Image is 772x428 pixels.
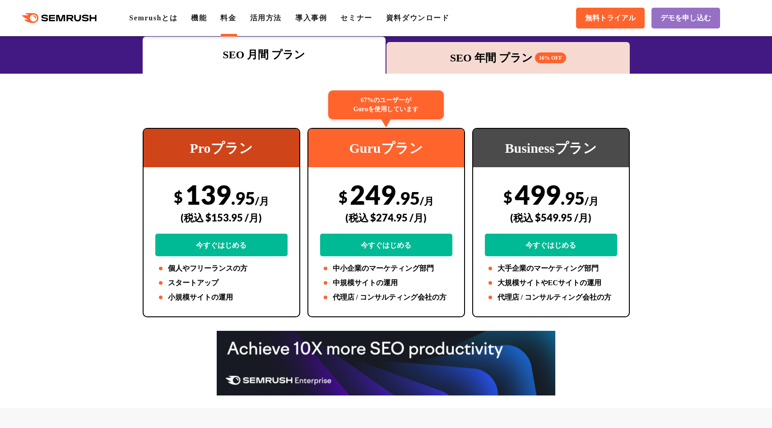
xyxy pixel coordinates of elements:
a: Semrushとは [129,14,177,22]
li: 中小企業のマーケティング部門 [320,263,452,274]
span: /月 [420,195,434,207]
div: Guruプラン [308,129,464,167]
li: 代理店 / コンサルティング会社の方 [485,292,617,303]
div: SEO 年間 プラン [391,50,625,66]
li: 代理店 / コンサルティング会社の方 [320,292,452,303]
div: 249 [320,179,452,256]
a: 活用方法 [250,14,282,22]
a: 今すぐはじめる [485,234,617,256]
div: Proプラン [144,129,299,167]
a: 今すぐはじめる [155,234,288,256]
a: 導入事例 [295,14,327,22]
span: $ [503,188,512,206]
a: セミナー [340,14,372,22]
li: 大規模サイトやECサイトの運用 [485,277,617,288]
a: 無料トライアル [576,8,645,28]
li: 小規模サイトの運用 [155,292,288,303]
li: 中規模サイトの運用 [320,277,452,288]
span: .95 [231,188,255,208]
div: (税込 $274.95 /月) [320,202,452,234]
div: 139 [155,179,288,256]
div: 499 [485,179,617,256]
a: 料金 [220,14,236,22]
span: .95 [561,188,585,208]
div: Businessプラン [473,129,629,167]
span: デモを申し込む [660,14,711,23]
li: スタートアップ [155,277,288,288]
div: (税込 $549.95 /月) [485,202,617,234]
span: /月 [255,195,269,207]
li: 大手企業のマーケティング部門 [485,263,617,274]
span: 無料トライアル [585,14,636,23]
a: デモを申し込む [651,8,720,28]
div: (税込 $153.95 /月) [155,202,288,234]
div: 67%のユーザーが Guruを使用しています [328,90,444,119]
span: 16% OFF [535,52,566,63]
li: 個人やフリーランスの方 [155,263,288,274]
div: SEO 月間 プラン [147,47,381,63]
span: $ [174,188,183,206]
a: 資料ダウンロード [386,14,450,22]
span: $ [339,188,348,206]
a: 今すぐはじめる [320,234,452,256]
a: 機能 [191,14,207,22]
span: /月 [585,195,599,207]
span: .95 [396,188,420,208]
